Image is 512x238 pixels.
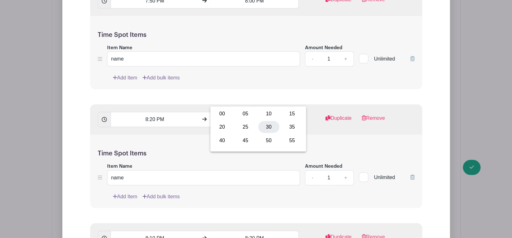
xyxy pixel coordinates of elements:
[113,193,137,200] a: Add Item
[212,108,233,120] div: 00
[338,170,354,185] a: +
[212,134,233,146] div: 40
[258,134,279,146] div: 50
[142,74,180,82] a: Add bulk items
[374,56,395,61] span: Unlimited
[338,51,354,67] a: +
[107,170,300,185] input: e.g. Snacks or Check-in Attendees
[282,121,303,133] div: 35
[212,121,233,133] div: 20
[98,31,415,39] h5: Time Spot Items
[258,121,279,133] div: 30
[325,114,352,127] a: Duplicate
[374,175,395,180] span: Unlimited
[111,112,199,127] input: Set Start Time
[282,134,303,146] div: 55
[258,108,279,120] div: 10
[305,163,342,170] label: Amount Needed
[113,74,137,82] a: Add Item
[107,51,300,67] input: e.g. Snacks or Check-in Attendees
[305,44,342,52] label: Amount Needed
[107,163,132,170] label: Item Name
[282,108,303,120] div: 15
[107,44,132,52] label: Item Name
[362,114,385,127] a: Remove
[235,108,256,120] div: 05
[142,193,180,200] a: Add bulk items
[305,170,319,185] a: -
[98,150,415,157] h5: Time Spot Items
[305,51,319,67] a: -
[235,134,256,146] div: 45
[235,121,256,133] div: 25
